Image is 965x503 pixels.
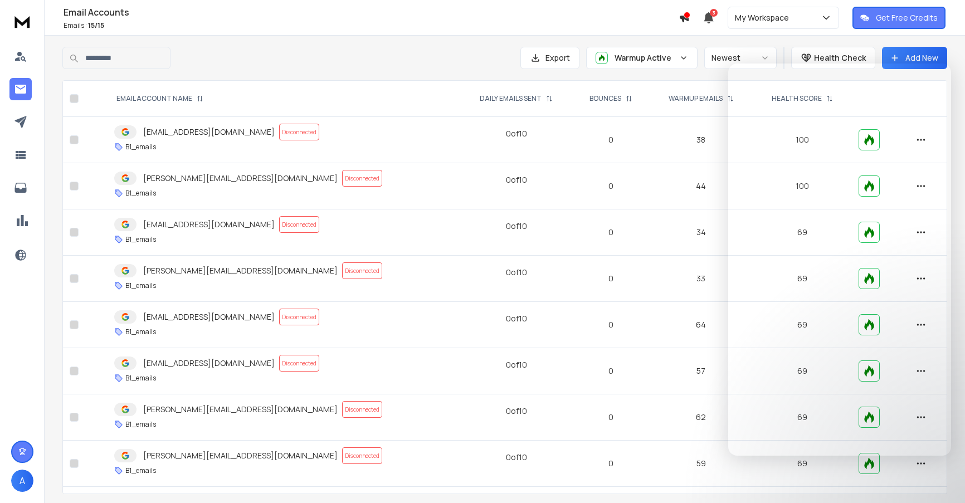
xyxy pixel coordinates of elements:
[143,173,338,184] p: [PERSON_NAME][EMAIL_ADDRESS][DOMAIN_NAME]
[924,465,951,491] iframe: Intercom live chat
[342,447,382,464] span: Disconnected
[506,406,527,417] div: 0 of 10
[876,12,938,23] p: Get Free Credits
[506,221,527,232] div: 0 of 10
[143,358,275,369] p: [EMAIL_ADDRESS][DOMAIN_NAME]
[11,11,33,32] img: logo
[125,420,156,429] p: B1_emails
[791,47,875,69] button: Health Check
[882,47,947,69] button: Add New
[814,52,866,64] p: Health Check
[64,21,679,30] p: Emails :
[506,128,527,139] div: 0 of 10
[649,348,753,394] td: 57
[710,9,718,17] span: 3
[125,189,156,198] p: B1_emails
[279,216,319,233] span: Disconnected
[852,7,945,29] button: Get Free Credits
[580,458,642,469] p: 0
[753,441,852,487] td: 69
[580,412,642,423] p: 0
[125,235,156,244] p: B1_emails
[506,267,527,278] div: 0 of 10
[88,21,104,30] span: 15 / 15
[279,124,319,140] span: Disconnected
[342,170,382,187] span: Disconnected
[125,374,156,383] p: B1_emails
[649,441,753,487] td: 59
[649,302,753,348] td: 64
[735,12,793,23] p: My Workspace
[125,466,156,475] p: B1_emails
[11,470,33,492] button: A
[116,94,203,103] div: EMAIL ACCOUNT NAME
[649,209,753,256] td: 34
[342,262,382,279] span: Disconnected
[480,94,542,103] p: DAILY EMAILS SENT
[125,281,156,290] p: B1_emails
[589,94,621,103] p: BOUNCES
[506,313,527,324] div: 0 of 10
[506,452,527,463] div: 0 of 10
[506,359,527,370] div: 0 of 10
[506,174,527,185] div: 0 of 10
[669,94,723,103] p: WARMUP EMAILS
[580,180,642,192] p: 0
[649,117,753,163] td: 38
[125,328,156,336] p: B1_emails
[580,319,642,330] p: 0
[649,394,753,441] td: 62
[649,163,753,209] td: 44
[125,143,156,152] p: B1_emails
[580,273,642,284] p: 0
[580,227,642,238] p: 0
[704,47,777,69] button: Newest
[520,47,579,69] button: Export
[143,450,338,461] p: [PERSON_NAME][EMAIL_ADDRESS][DOMAIN_NAME]
[143,219,275,230] p: [EMAIL_ADDRESS][DOMAIN_NAME]
[279,309,319,325] span: Disconnected
[143,311,275,323] p: [EMAIL_ADDRESS][DOMAIN_NAME]
[143,126,275,138] p: [EMAIL_ADDRESS][DOMAIN_NAME]
[615,52,675,64] p: Warmup Active
[279,355,319,372] span: Disconnected
[649,256,753,302] td: 33
[64,6,679,19] h1: Email Accounts
[143,404,338,415] p: [PERSON_NAME][EMAIL_ADDRESS][DOMAIN_NAME]
[580,134,642,145] p: 0
[342,401,382,418] span: Disconnected
[143,265,338,276] p: [PERSON_NAME][EMAIL_ADDRESS][DOMAIN_NAME]
[728,64,951,456] iframe: Intercom live chat
[580,365,642,377] p: 0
